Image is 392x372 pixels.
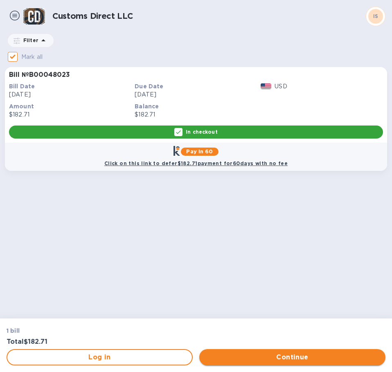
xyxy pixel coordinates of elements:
span: Log in [14,352,185,362]
p: [DATE] [135,90,257,99]
p: Mark all [21,53,43,61]
h3: Bill № B00048023 [9,71,70,79]
p: In checkout [186,128,217,135]
b: Due Date [135,83,163,90]
span: Continue [206,352,379,362]
button: Continue [199,349,385,365]
h3: Total $182.71 [7,338,191,346]
button: Log in [7,349,193,365]
p: $182.71 [135,110,257,119]
p: Filter [20,37,38,44]
p: [DATE] [9,90,131,99]
p: 1 bill [7,327,191,335]
b: Balance [135,103,159,110]
b: Click on this link to defer $182.71 payment for 60 days with no fee [104,160,288,166]
b: IS [373,13,378,19]
b: Pay in 60 [186,148,213,155]
b: Amount [9,103,34,110]
b: Bill Date [9,83,35,90]
h1: Customs Direct LLC [52,11,366,21]
img: USD [261,83,272,89]
p: USD [275,82,287,91]
p: $182.71 [9,110,131,119]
